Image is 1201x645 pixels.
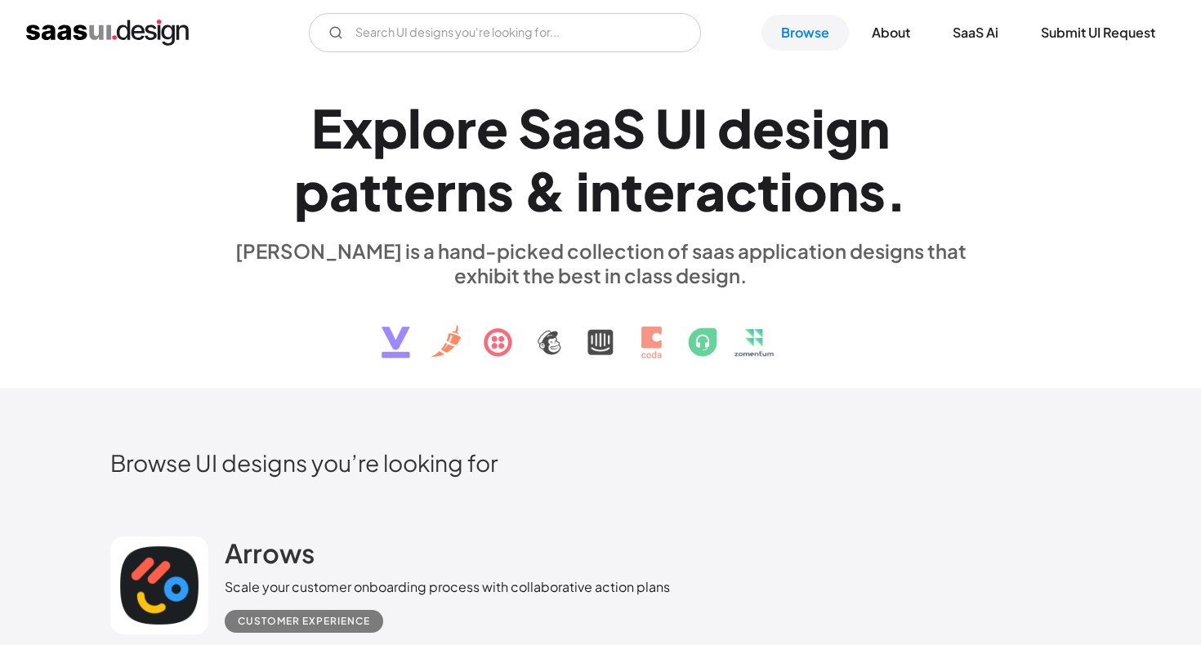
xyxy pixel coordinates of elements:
div: d [717,96,752,159]
div: i [811,96,825,159]
div: c [726,159,757,222]
div: e [476,96,508,159]
div: a [695,159,726,222]
div: t [382,159,404,222]
div: U [655,96,693,159]
div: e [404,159,435,222]
div: E [311,96,342,159]
div: a [582,96,612,159]
a: Browse [761,15,849,51]
div: a [551,96,582,159]
a: About [852,15,930,51]
div: g [825,96,859,159]
form: Email Form [309,13,701,52]
a: home [26,20,189,46]
div: t [359,159,382,222]
div: a [329,159,359,222]
div: & [524,159,566,222]
div: S [612,96,645,159]
div: r [456,96,476,159]
div: o [422,96,456,159]
input: Search UI designs you're looking for... [309,13,701,52]
div: p [373,96,408,159]
div: s [859,159,886,222]
div: Customer Experience [238,612,370,631]
div: t [621,159,643,222]
div: l [408,96,422,159]
div: t [757,159,779,222]
div: o [793,159,828,222]
div: n [456,159,487,222]
div: p [294,159,329,222]
div: Scale your customer onboarding process with collaborative action plans [225,577,670,597]
img: text, icon, saas logo [353,287,848,372]
h1: Explore SaaS UI design patterns & interactions. [225,96,976,222]
div: i [576,159,590,222]
div: e [752,96,784,159]
div: r [435,159,456,222]
div: n [859,96,890,159]
div: I [693,96,708,159]
h2: Arrows [225,536,315,569]
div: s [784,96,811,159]
div: s [487,159,514,222]
div: x [342,96,373,159]
div: e [643,159,675,222]
div: r [675,159,695,222]
div: S [518,96,551,159]
div: n [828,159,859,222]
h2: Browse UI designs you’re looking for [110,448,1091,477]
div: n [590,159,621,222]
div: [PERSON_NAME] is a hand-picked collection of saas application designs that exhibit the best in cl... [225,238,976,287]
div: . [886,159,907,222]
div: i [779,159,793,222]
a: Arrows [225,536,315,577]
a: SaaS Ai [933,15,1018,51]
a: Submit UI Request [1021,15,1175,51]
